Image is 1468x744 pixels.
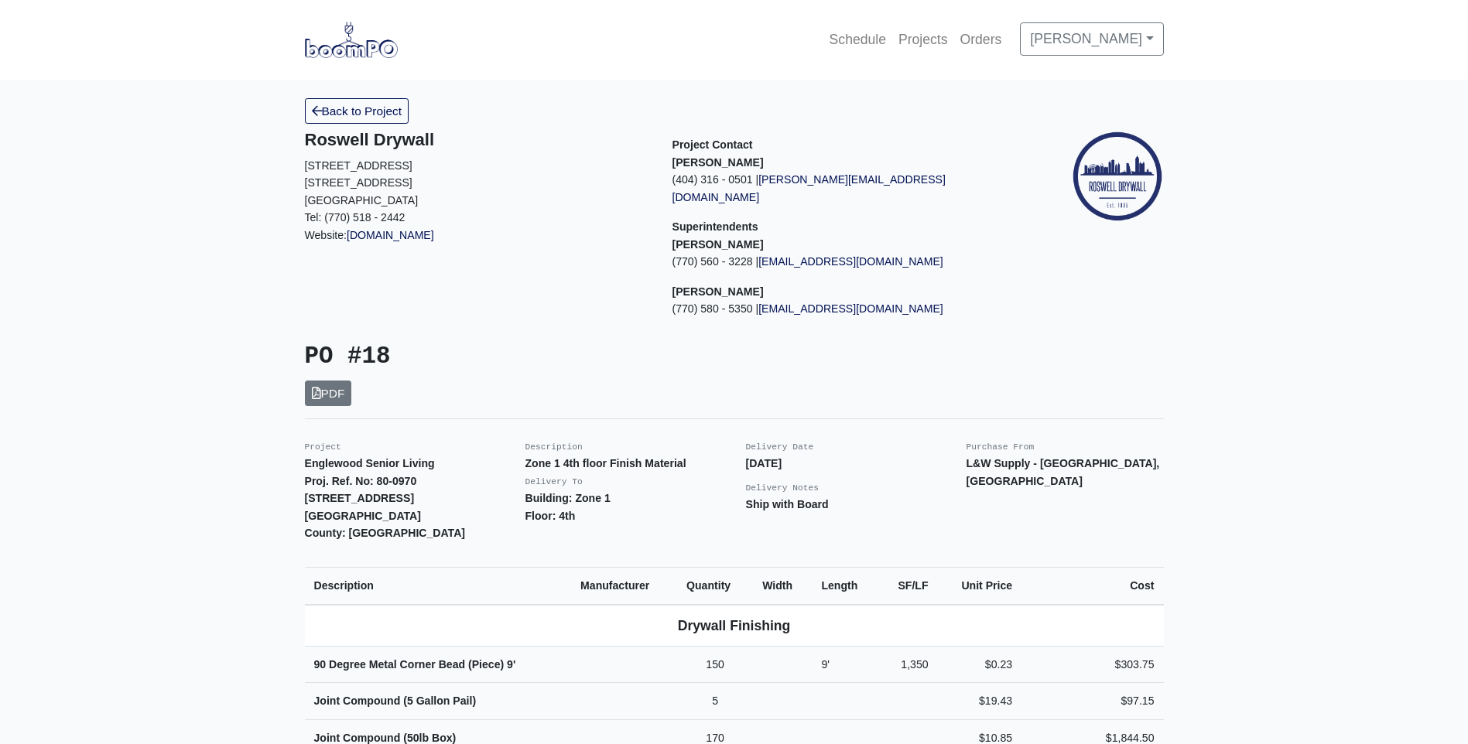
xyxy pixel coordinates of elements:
[305,457,435,469] strong: Englewood Senior Living
[525,442,583,452] small: Description
[525,492,611,504] strong: Building: Zone 1
[823,22,892,56] a: Schedule
[314,732,457,744] strong: Joint Compound (50lb Box)
[758,302,943,315] a: [EMAIL_ADDRESS][DOMAIN_NAME]
[967,442,1035,452] small: Purchase From
[1021,646,1163,683] td: $303.75
[677,683,753,720] td: 5
[938,567,1022,604] th: Unit Price
[305,343,723,371] h3: PO #18
[305,209,649,227] p: Tel: (770) 518 - 2442
[314,695,477,707] strong: Joint Compound (5 Gallon Pail)
[305,98,409,124] a: Back to Project
[305,130,649,244] div: Website:
[677,646,753,683] td: 150
[1021,567,1163,604] th: Cost
[1020,22,1163,55] a: [PERSON_NAME]
[878,646,937,683] td: 1,350
[525,477,583,486] small: Delivery To
[347,229,434,241] a: [DOMAIN_NAME]
[305,157,649,175] p: [STREET_ADDRESS]
[892,22,954,56] a: Projects
[314,658,516,671] strong: 90 Degree Metal Corner Bead (Piece)
[967,455,1164,490] p: L&W Supply - [GEOGRAPHIC_DATA], [GEOGRAPHIC_DATA]
[938,683,1022,720] td: $19.43
[672,253,1017,271] p: (770) 560 - 3228 |
[525,510,576,522] strong: Floor: 4th
[758,255,943,268] a: [EMAIL_ADDRESS][DOMAIN_NAME]
[672,238,764,251] strong: [PERSON_NAME]
[672,173,946,203] a: [PERSON_NAME][EMAIL_ADDRESS][DOMAIN_NAME]
[753,567,812,604] th: Width
[305,192,649,210] p: [GEOGRAPHIC_DATA]
[525,457,686,469] strong: Zone 1 4th floor Finish Material
[305,475,417,487] strong: Proj. Ref. No: 80-0970
[746,457,782,469] strong: [DATE]
[678,618,791,633] b: Drywall Finishing
[305,527,466,539] strong: County: [GEOGRAPHIC_DATA]
[305,130,649,150] h5: Roswell Drywall
[305,174,649,192] p: [STREET_ADDRESS]
[677,567,753,604] th: Quantity
[305,567,572,604] th: Description
[954,22,1008,56] a: Orders
[672,138,753,151] span: Project Contact
[672,220,758,233] span: Superintendents
[812,567,878,604] th: Length
[746,483,820,493] small: Delivery Notes
[746,442,814,452] small: Delivery Date
[938,646,1022,683] td: $0.23
[305,510,421,522] strong: [GEOGRAPHIC_DATA]
[571,567,677,604] th: Manufacturer
[305,381,352,406] a: PDF
[305,492,415,504] strong: [STREET_ADDRESS]
[305,22,398,57] img: boomPO
[746,498,829,510] strong: Ship with Board
[672,300,1017,318] p: (770) 580 - 5350 |
[305,442,341,452] small: Project
[1021,683,1163,720] td: $97.15
[672,171,1017,206] p: (404) 316 - 0501 |
[878,567,937,604] th: SF/LF
[507,658,515,671] span: 9'
[672,156,764,169] strong: [PERSON_NAME]
[821,658,830,671] span: 9'
[672,285,764,298] strong: [PERSON_NAME]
